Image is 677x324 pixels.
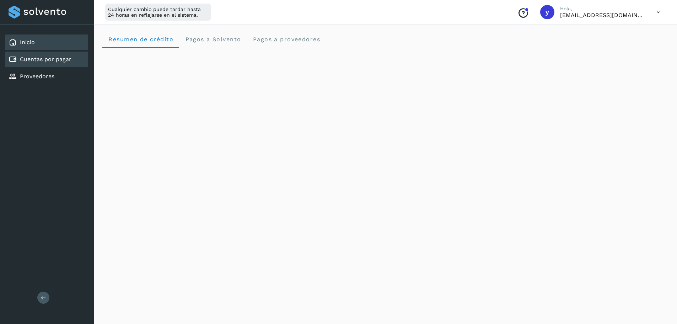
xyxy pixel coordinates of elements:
[20,73,54,80] a: Proveedores
[5,34,88,50] div: Inicio
[20,39,35,46] a: Inicio
[560,12,645,18] p: ycordova@rad-logistics.com
[105,4,211,21] div: Cualquier cambio puede tardar hasta 24 horas en reflejarse en el sistema.
[5,69,88,84] div: Proveedores
[108,36,173,43] span: Resumen de crédito
[20,56,71,63] a: Cuentas por pagar
[560,6,645,12] p: Hola,
[5,52,88,67] div: Cuentas por pagar
[252,36,320,43] span: Pagos a proveedores
[185,36,241,43] span: Pagos a Solvento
